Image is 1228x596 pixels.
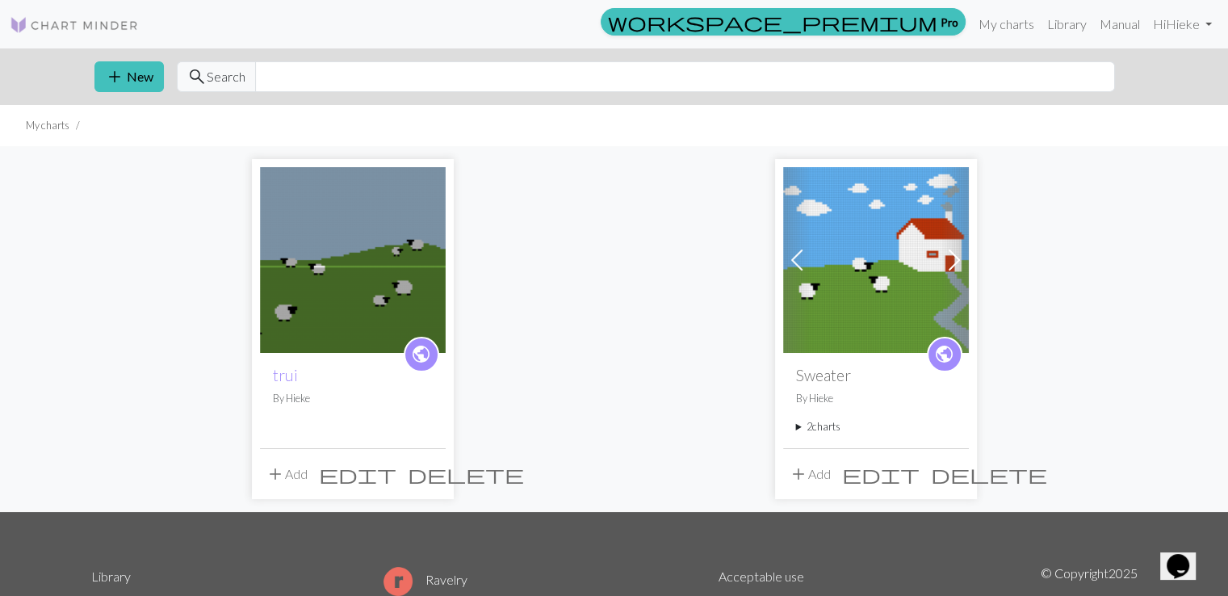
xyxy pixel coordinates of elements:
h2: Sweater [796,366,956,384]
button: Edit [313,459,402,489]
img: Ravelry logo [383,567,413,596]
img: trui [260,167,446,353]
button: New [94,61,164,92]
a: Sweater [783,250,969,266]
span: add [105,65,124,88]
a: Library [1041,8,1093,40]
span: workspace_premium [608,10,937,33]
iframe: chat widget [1160,531,1212,580]
a: Ravelry [383,572,467,587]
p: By Hieke [796,391,956,406]
summary: 2charts [796,419,956,434]
i: Edit [319,464,396,484]
span: add [266,463,285,485]
a: trui [273,366,298,384]
button: Add [260,459,313,489]
span: search [187,65,207,88]
li: My charts [26,118,69,133]
a: trui [260,250,446,266]
span: add [789,463,808,485]
span: edit [842,463,920,485]
i: Edit [842,464,920,484]
span: delete [931,463,1047,485]
a: Manual [1093,8,1146,40]
span: delete [408,463,524,485]
span: edit [319,463,396,485]
a: public [927,337,962,372]
button: Delete [402,459,530,489]
i: public [411,338,431,371]
a: My charts [972,8,1041,40]
img: Sweater [783,167,969,353]
button: Edit [836,459,925,489]
p: By Hieke [273,391,433,406]
a: Acceptable use [719,569,804,584]
span: Search [207,67,245,86]
img: Logo [10,15,139,35]
span: public [411,342,431,367]
button: Delete [925,459,1053,489]
button: Add [783,459,836,489]
a: HiHieke [1146,8,1218,40]
a: public [404,337,439,372]
span: public [934,342,954,367]
a: Pro [601,8,966,36]
a: Library [91,569,131,584]
i: public [934,338,954,371]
